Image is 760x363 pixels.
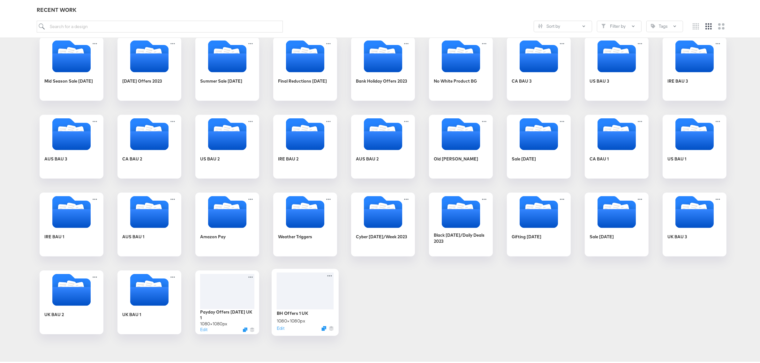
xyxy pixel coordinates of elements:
[195,269,259,333] div: Payday Offers [DATE] UK 11080×1080pxEditDuplicate
[321,324,326,329] button: Duplicate
[429,195,493,226] svg: Folder
[40,113,103,177] div: AUS BAU 3
[434,77,477,83] div: No White Product BG
[277,316,305,322] div: 1080 × 1080 px
[663,191,726,255] div: UK BAU 3
[597,19,642,31] button: FilterFilter by
[195,113,259,177] div: US BAU 2
[44,232,64,238] div: IRE BAU 1
[122,232,144,238] div: AUS BAU 1
[507,35,571,99] div: CA BAU 3
[356,154,379,160] div: AUS BAU 2
[40,269,103,333] div: UK BAU 2
[273,195,337,226] svg: Folder
[507,39,571,71] svg: Folder
[40,117,103,149] svg: Folder
[40,191,103,255] div: IRE BAU 1
[663,117,726,149] svg: Folder
[429,35,493,99] div: No White Product BG
[351,191,415,255] div: Cyber [DATE]/Week 2023
[122,77,162,83] div: [DATE] Offers 2023
[273,35,337,99] div: Final Reductions [DATE]
[585,113,649,177] div: CA BAU 1
[272,267,339,334] div: BH Offers 1 UK1080×1080pxEditDuplicate
[351,117,415,149] svg: Folder
[512,154,536,160] div: Sale [DATE]
[351,113,415,177] div: AUS BAU 2
[44,77,93,83] div: Mid Season Sale [DATE]
[200,77,242,83] div: Summer Sale [DATE]
[585,195,649,226] svg: Folder
[243,326,247,330] svg: Duplicate
[585,191,649,255] div: Sale [DATE]
[195,35,259,99] div: Summer Sale [DATE]
[277,323,284,330] button: Edit
[507,195,571,226] svg: Folder
[37,5,730,12] div: RECENT WORK
[705,22,712,28] svg: Medium grid
[718,22,725,28] svg: Large grid
[40,39,103,71] svg: Folder
[278,154,298,160] div: IRE BAU 2
[351,195,415,226] svg: Folder
[37,19,283,31] input: Search for a design
[117,117,181,149] svg: Folder
[512,232,541,238] div: Gifting [DATE]
[356,232,407,238] div: Cyber [DATE]/Week 2023
[667,77,688,83] div: IRE BAU 3
[200,307,254,319] div: Payday Offers [DATE] UK 1
[538,22,543,27] svg: Sliders
[278,232,312,238] div: Weather Triggers
[663,195,726,226] svg: Folder
[534,19,592,31] button: SlidersSort by
[278,77,327,83] div: Final Reductions [DATE]
[590,154,609,160] div: CA BAU 1
[40,35,103,99] div: Mid Season Sale [DATE]
[429,191,493,255] div: Black [DATE]/Daily Deals 2023
[117,113,181,177] div: CA BAU 2
[663,35,726,99] div: IRE BAU 3
[195,191,259,255] div: Amazon Pay
[122,310,141,316] div: UK BAU 1
[195,117,259,149] svg: Folder
[273,39,337,71] svg: Folder
[200,319,227,325] div: 1080 × 1080 px
[40,272,103,304] svg: Folder
[429,117,493,149] svg: Folder
[117,272,181,304] svg: Folder
[585,117,649,149] svg: Folder
[122,154,142,160] div: CA BAU 2
[117,39,181,71] svg: Folder
[663,113,726,177] div: US BAU 1
[663,39,726,71] svg: Folder
[507,191,571,255] div: Gifting [DATE]
[585,35,649,99] div: US BAU 3
[507,117,571,149] svg: Folder
[273,191,337,255] div: Weather Triggers
[40,195,103,226] svg: Folder
[351,35,415,99] div: Bank Holiday Offers 2023
[429,113,493,177] div: Old [PERSON_NAME]
[356,77,407,83] div: Bank Holiday Offers 2023
[667,154,686,160] div: US BAU 1
[44,310,64,316] div: UK BAU 2
[590,77,609,83] div: US BAU 3
[200,232,226,238] div: Amazon Pay
[434,231,488,242] div: Black [DATE]/Daily Deals 2023
[44,154,67,160] div: AUS BAU 3
[117,269,181,333] div: UK BAU 1
[512,77,531,83] div: CA BAU 3
[646,19,683,31] button: TagTags
[693,22,699,28] svg: Small grid
[277,308,308,315] div: BH Offers 1 UK
[117,35,181,99] div: [DATE] Offers 2023
[351,39,415,71] svg: Folder
[507,113,571,177] div: Sale [DATE]
[590,232,614,238] div: Sale [DATE]
[200,154,220,160] div: US BAU 2
[195,195,259,226] svg: Folder
[200,325,207,331] button: Edit
[273,117,337,149] svg: Folder
[667,232,687,238] div: UK BAU 3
